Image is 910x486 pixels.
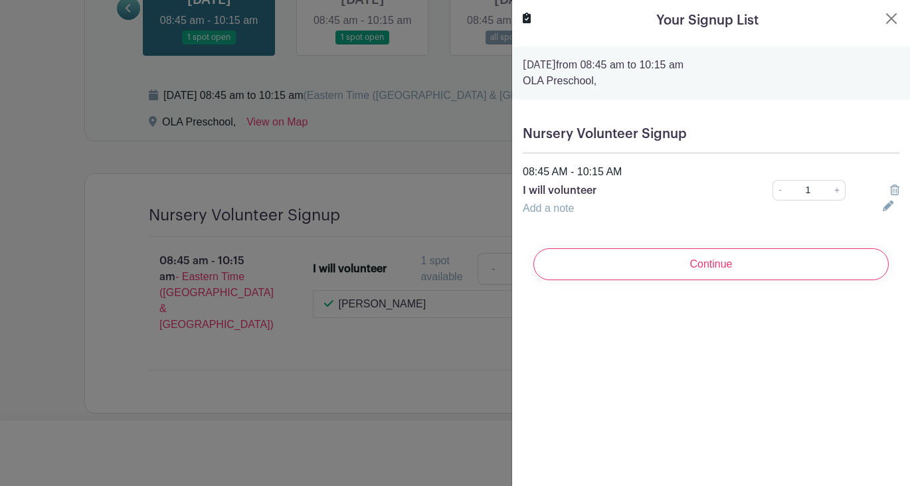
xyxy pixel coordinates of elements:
[523,57,899,73] p: from 08:45 am to 10:15 am
[773,180,787,201] a: -
[533,248,889,280] input: Continue
[523,183,736,199] p: I will volunteer
[656,11,759,31] h5: Your Signup List
[523,126,899,142] h5: Nursery Volunteer Signup
[883,11,899,27] button: Close
[829,180,846,201] a: +
[523,73,899,89] p: OLA Preschool,
[515,164,907,180] div: 08:45 AM - 10:15 AM
[523,202,574,214] a: Add a note
[523,60,556,70] strong: [DATE]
